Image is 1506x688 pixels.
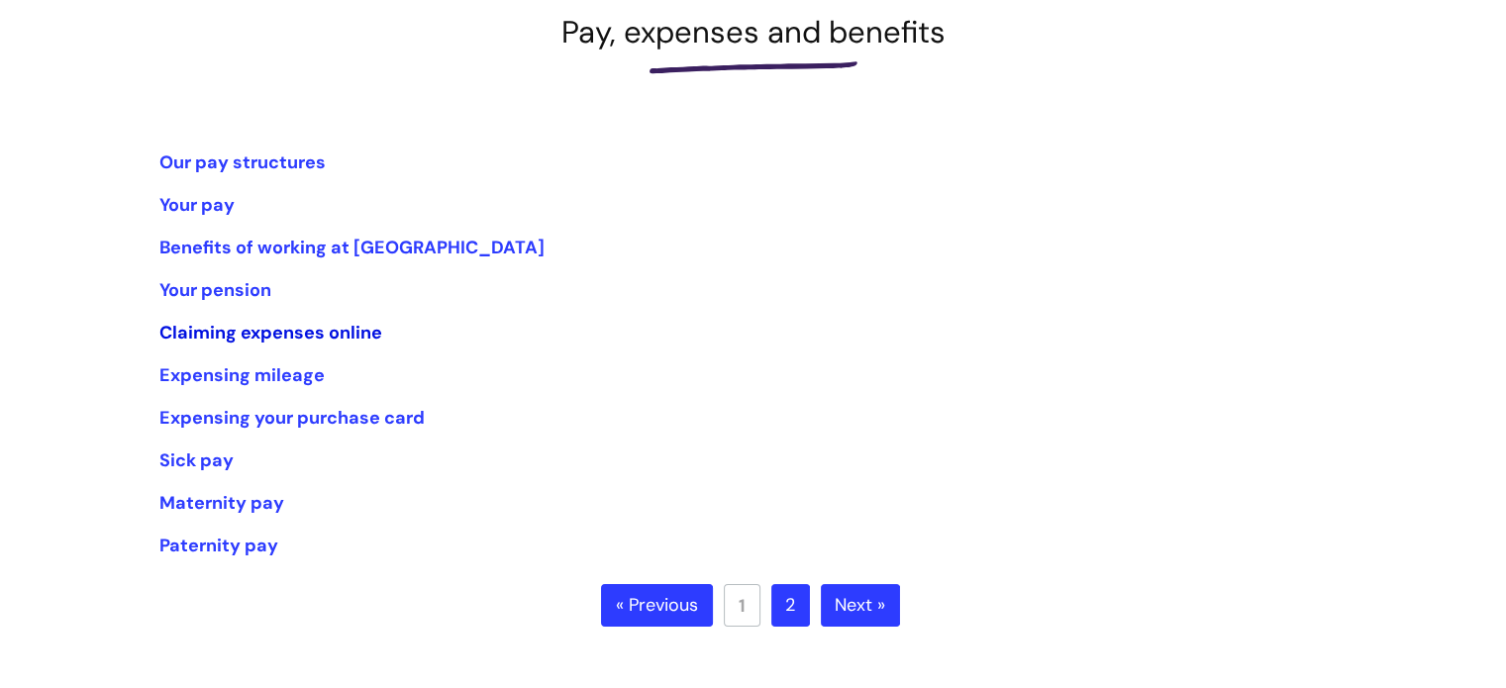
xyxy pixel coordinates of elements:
[159,321,382,344] a: Claiming expenses online
[724,584,760,627] a: 1
[159,363,325,387] a: Expensing mileage
[821,584,900,628] a: Next »
[159,534,278,557] a: Paternity pay
[159,150,326,174] a: Our pay structures
[159,236,545,259] a: Benefits of working at [GEOGRAPHIC_DATA]
[159,448,234,472] a: Sick pay
[159,406,425,430] a: Expensing your purchase card
[159,278,271,302] a: Your pension
[771,584,810,628] a: 2
[159,193,235,217] a: Your pay
[601,584,713,628] a: « Previous
[159,491,284,515] a: Maternity pay
[159,14,1348,50] h1: Pay, expenses and benefits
